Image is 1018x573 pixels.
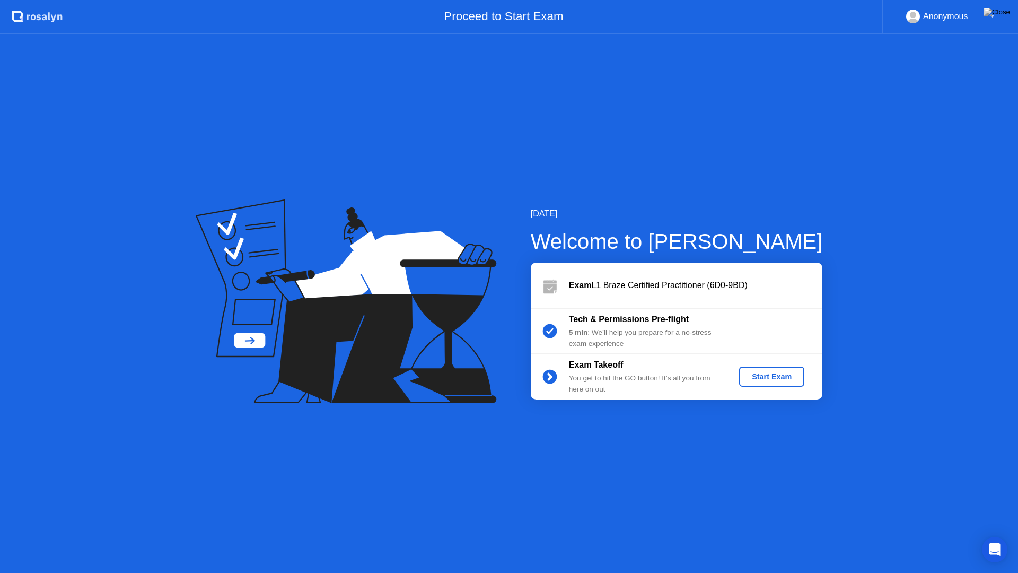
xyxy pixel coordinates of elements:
div: [DATE] [531,207,823,220]
div: Open Intercom Messenger [982,537,1007,562]
button: Start Exam [739,367,804,387]
b: Exam Takeoff [569,360,624,369]
b: Tech & Permissions Pre-flight [569,315,689,324]
div: L1 Braze Certified Practitioner (6D0-9BD) [569,279,822,292]
div: Start Exam [743,372,800,381]
div: Anonymous [923,10,968,23]
div: Welcome to [PERSON_NAME] [531,225,823,257]
img: Close [984,8,1010,16]
b: Exam [569,281,592,290]
div: You get to hit the GO button! It’s all you from here on out [569,373,722,395]
b: 5 min [569,328,588,336]
div: : We’ll help you prepare for a no-stress exam experience [569,327,722,349]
